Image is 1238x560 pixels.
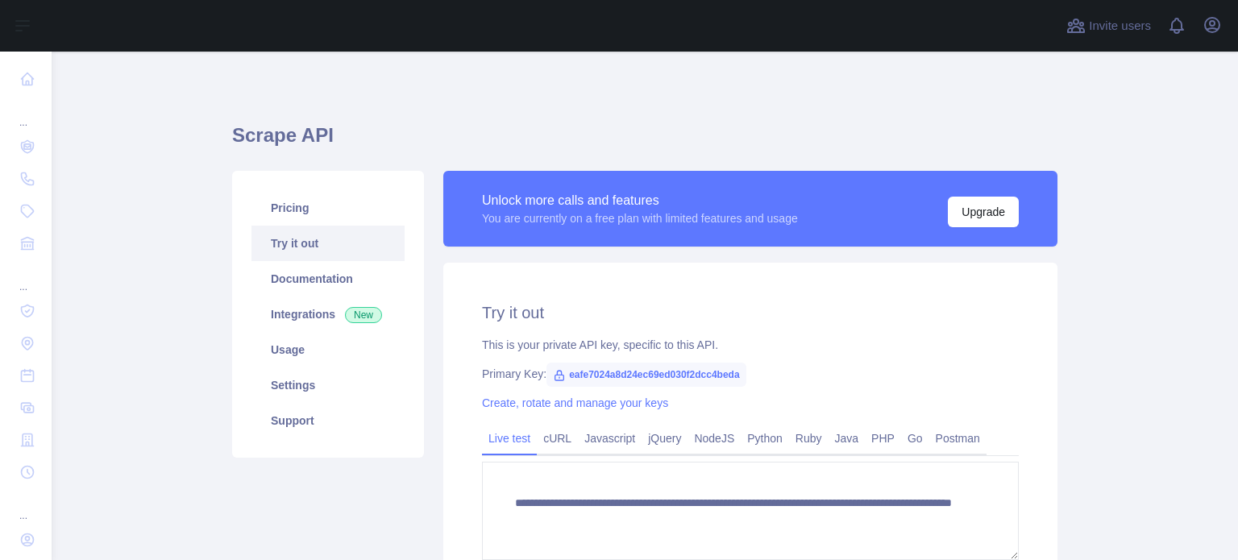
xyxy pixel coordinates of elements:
a: jQuery [642,425,688,451]
a: Support [251,403,405,438]
a: Python [741,425,789,451]
a: Create, rotate and manage your keys [482,396,668,409]
a: Javascript [578,425,642,451]
span: eafe7024a8d24ec69ed030f2dcc4beda [546,363,746,387]
a: Pricing [251,190,405,226]
a: Java [829,425,866,451]
div: You are currently on a free plan with limited features and usage [482,210,798,226]
div: ... [13,490,39,522]
span: New [345,307,382,323]
a: Settings [251,367,405,403]
a: Ruby [789,425,829,451]
span: Invite users [1089,17,1151,35]
button: Invite users [1063,13,1154,39]
h1: Scrape API [232,122,1057,161]
a: Try it out [251,226,405,261]
div: ... [13,97,39,129]
a: Integrations New [251,297,405,332]
a: Postman [929,425,987,451]
h2: Try it out [482,301,1019,324]
a: Documentation [251,261,405,297]
div: This is your private API key, specific to this API. [482,337,1019,353]
div: ... [13,261,39,293]
a: Go [901,425,929,451]
button: Upgrade [948,197,1019,227]
div: Primary Key: [482,366,1019,382]
a: NodeJS [688,425,741,451]
a: Live test [482,425,537,451]
a: cURL [537,425,578,451]
div: Unlock more calls and features [482,191,798,210]
a: Usage [251,332,405,367]
a: PHP [865,425,901,451]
